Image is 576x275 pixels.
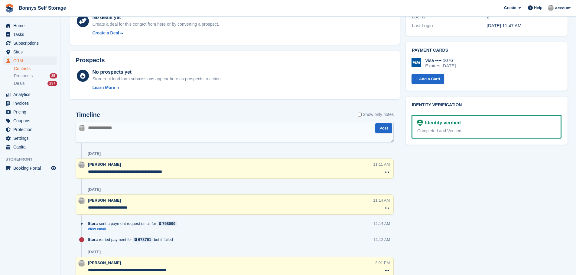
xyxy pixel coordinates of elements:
span: Coupons [13,117,50,125]
div: 2 [487,14,561,21]
span: Analytics [13,90,50,99]
div: 237 [47,81,57,86]
span: Storefront [5,156,60,162]
a: menu [3,117,57,125]
img: James Bonny [548,5,554,11]
div: Logins [412,14,487,21]
span: Tasks [13,30,50,39]
a: View email [88,227,180,232]
a: menu [3,99,57,107]
div: Create a Deal [92,30,119,36]
div: Create a deal for this contact from here or by converting a prospect. [92,21,219,27]
a: + Add a Card [412,74,444,84]
a: Prospects 35 [14,73,57,79]
input: Show only notes [358,111,362,118]
a: menu [3,30,57,39]
span: Sites [13,48,50,56]
a: menu [3,21,57,30]
div: 11:14 AM [373,197,390,203]
a: 758099 [158,221,177,226]
div: 35 [50,73,57,78]
a: menu [3,39,57,47]
time: 2025-07-04 10:47:54 UTC [487,23,522,28]
span: [PERSON_NAME] [88,261,121,265]
img: James Bonny [79,125,85,131]
div: retried payment for but it failed [88,237,176,242]
img: Identity Verification Ready [417,120,422,126]
a: menu [3,143,57,151]
div: Visa •••• 1076 [425,58,456,63]
span: Booking Portal [13,164,50,172]
img: Visa Logo [412,58,421,67]
a: menu [3,134,57,142]
span: [PERSON_NAME] [88,198,121,203]
a: Bonnys Self Storage [16,3,68,13]
span: Pricing [13,108,50,116]
div: No prospects yet [92,69,222,76]
div: Learn More [92,85,115,91]
h2: Identity verification [412,103,561,107]
h2: Timeline [76,111,100,118]
div: Completed and Verified. [417,128,556,134]
a: Deals 237 [14,80,57,87]
span: Stora [88,237,98,242]
img: James Bonny [78,260,85,267]
h2: Prospects [76,57,105,64]
a: Learn More [92,85,222,91]
div: 12:01 PM [373,260,390,266]
div: 11:14 AM [373,221,390,226]
span: Protection [13,125,50,134]
a: menu [3,56,57,65]
div: 678761 [138,237,151,242]
span: Prospects [14,73,33,79]
span: CRM [13,56,50,65]
span: Deals [14,81,25,86]
div: 11:12 AM [373,237,390,242]
div: 11:11 AM [373,161,390,167]
a: Preview store [50,165,57,172]
img: stora-icon-8386f47178a22dfd0bd8f6a31ec36ba5ce8667c1dd55bd0f319d3a0aa187defe.svg [5,4,14,13]
span: Subscriptions [13,39,50,47]
div: Storefront lead form submissions appear here as prospects to action. [92,76,222,82]
div: [DATE] [88,187,101,192]
span: Home [13,21,50,30]
a: Create a Deal [92,30,219,36]
span: Capital [13,143,50,151]
div: Identity verified [423,119,461,126]
span: Invoices [13,99,50,107]
img: James Bonny [78,197,85,204]
span: Help [534,5,542,11]
a: menu [3,108,57,116]
a: Contacts [14,66,57,72]
div: [DATE] [88,250,101,254]
span: Create [504,5,516,11]
a: menu [3,125,57,134]
h2: Payment cards [412,48,561,53]
div: No deals yet [92,14,219,21]
button: Post [375,123,392,133]
div: Last Login [412,22,487,29]
span: [PERSON_NAME] [88,162,121,167]
span: Account [555,5,571,11]
a: menu [3,90,57,99]
a: menu [3,48,57,56]
div: 758099 [162,221,175,226]
div: [DATE] [88,151,101,156]
div: Expires [DATE] [425,63,456,69]
img: James Bonny [78,161,85,168]
a: menu [3,164,57,172]
a: 678761 [133,237,153,242]
span: Settings [13,134,50,142]
label: Show only notes [358,111,394,118]
div: sent a payment request email for [88,221,180,226]
span: Stora [88,221,98,226]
